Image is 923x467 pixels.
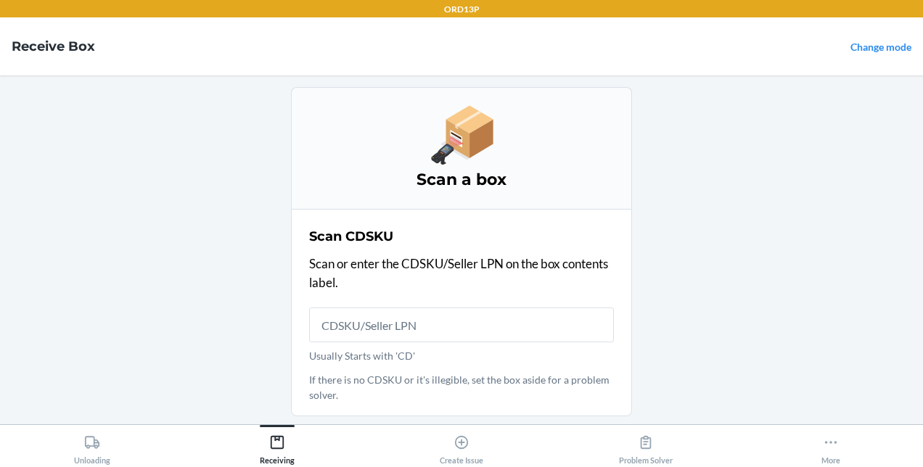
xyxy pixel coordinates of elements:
[850,41,911,53] a: Change mode
[309,255,614,292] p: Scan or enter the CDSKU/Seller LPN on the box contents label.
[74,429,110,465] div: Unloading
[369,425,554,465] button: Create Issue
[12,37,95,56] h4: Receive Box
[554,425,738,465] button: Problem Solver
[444,3,480,16] p: ORD13P
[309,372,614,402] p: If there is no CDSKU or it's illegible, set the box aside for a problem solver.
[739,425,923,465] button: More
[619,429,673,465] div: Problem Solver
[309,307,614,342] input: Usually Starts with 'CD'
[821,429,840,465] div: More
[309,348,614,363] p: Usually Starts with 'CD'
[309,168,614,191] h3: Scan a box
[184,425,369,465] button: Receiving
[309,227,393,246] h2: Scan CDSKU
[260,429,295,465] div: Receiving
[440,429,483,465] div: Create Issue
